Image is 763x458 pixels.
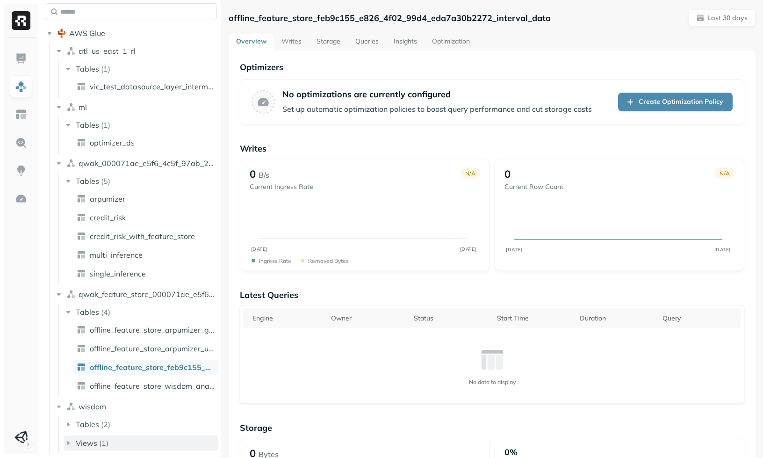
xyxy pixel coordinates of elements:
div: Engine [252,314,321,323]
img: Asset Explorer [15,109,27,121]
button: Last 30 days [688,9,756,26]
img: table [77,138,86,147]
p: ( 1 ) [101,64,110,73]
p: 0 [250,167,256,181]
img: table [77,381,86,391]
span: atl_us_east_1_rl [79,46,136,56]
button: Tables(1) [64,61,218,76]
img: table [77,344,86,353]
p: Storage [240,422,744,433]
span: qwak_feature_store_000071ae_e5f6_4c5f_97ab_2b533d00d294 [79,290,217,299]
p: ( 1 ) [101,120,110,130]
button: AWS Glue [45,26,217,41]
img: Dashboard [15,52,27,65]
a: Overview [229,34,274,51]
button: Views(1) [64,436,218,451]
div: Duration [580,314,653,323]
button: Tables(2) [64,417,218,432]
p: Last 30 days [707,14,748,22]
p: Optimizers [240,62,744,73]
a: offline_feature_store_arpumizer_user_level_offline [73,341,218,356]
tspan: [DATE] [714,247,731,252]
span: ml [79,102,87,112]
a: offline_feature_store_arpumizer_game_user_level_offline [73,322,218,337]
button: atl_us_east_1_rl [54,44,217,58]
a: credit_risk_with_feature_store [73,229,218,244]
span: Views [76,438,97,448]
span: offline_feature_store_feb9c155_e826_4f02_99d4_eda7a30b2272_interval_data [90,363,215,372]
img: table [77,194,86,204]
img: table [77,325,86,334]
div: Start Time [497,314,570,323]
img: Query Explorer [15,137,27,149]
a: Optimization [425,34,477,51]
img: table [77,232,86,241]
img: namespace [66,46,76,56]
a: Storage [309,34,348,51]
p: B/s [259,169,269,181]
span: single_inference [90,269,146,278]
tspan: [DATE] [251,246,267,252]
span: Tables [76,64,99,73]
a: optimizer_ds [73,135,218,150]
p: ( 4 ) [101,307,110,317]
a: Create Optimization Policy [618,93,733,111]
button: Tables(4) [64,305,218,320]
button: qwak_feature_store_000071ae_e5f6_4c5f_97ab_2b533d00d294 [54,287,217,302]
p: Latest Queries [240,290,744,300]
p: ( 5 ) [101,176,110,186]
p: Current Ingress Rate [250,182,313,191]
a: offline_feature_store_wisdom_analytics_online [73,378,218,393]
button: ml [54,100,217,115]
p: N/A [720,170,730,177]
span: offline_feature_store_wisdom_analytics_online [90,381,215,391]
p: Writes [240,143,744,154]
p: offline_feature_store_feb9c155_e826_4f02_99d4_eda7a30b2272_interval_data [229,13,551,23]
span: wisdom [79,402,106,411]
span: Tables [76,420,99,429]
span: Tables [76,120,99,130]
span: credit_risk_with_feature_store [90,232,195,241]
img: Assets [15,80,27,93]
span: Tables [76,307,99,317]
img: namespace [66,290,76,299]
a: Insights [386,34,425,51]
div: Owner [331,314,404,323]
span: arpumizer [90,194,125,204]
img: namespace [66,159,76,168]
p: Set up automatic optimization policies to boost query performance and cut storage costs [282,103,592,115]
span: Tables [76,176,99,186]
tspan: [DATE] [506,247,522,252]
img: Insights [15,165,27,177]
img: Optimization [15,193,27,205]
p: ( 2 ) [101,420,110,429]
span: offline_feature_store_arpumizer_game_user_level_offline [90,325,215,334]
a: arpumizer [73,191,218,206]
p: No data to display [469,378,516,385]
a: credit_risk [73,210,218,225]
tspan: [DATE] [460,246,476,252]
img: table [77,250,86,260]
span: credit_risk [90,213,126,222]
div: Query [662,314,736,323]
p: ( 1 ) [99,438,108,448]
span: multi_inference [90,250,143,260]
p: Current Row Count [504,182,563,191]
a: Queries [348,34,386,51]
p: 0 [504,167,511,181]
span: AWS Glue [69,29,105,38]
img: root [57,29,66,38]
button: wisdom [54,399,217,414]
img: table [77,213,86,222]
img: namespace [66,402,76,411]
span: optimizer_ds [90,138,135,147]
span: vic_test_datasource_layer_intermediate [90,82,215,91]
span: offline_feature_store_arpumizer_user_level_offline [90,344,215,353]
a: single_inference [73,266,218,281]
img: namespace [66,102,76,112]
img: table [77,269,86,278]
a: Writes [274,34,309,51]
div: Status [414,314,487,323]
span: qwak_000071ae_e5f6_4c5f_97ab_2b533d00d294_analytics_data [79,159,217,168]
img: table [77,82,86,91]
